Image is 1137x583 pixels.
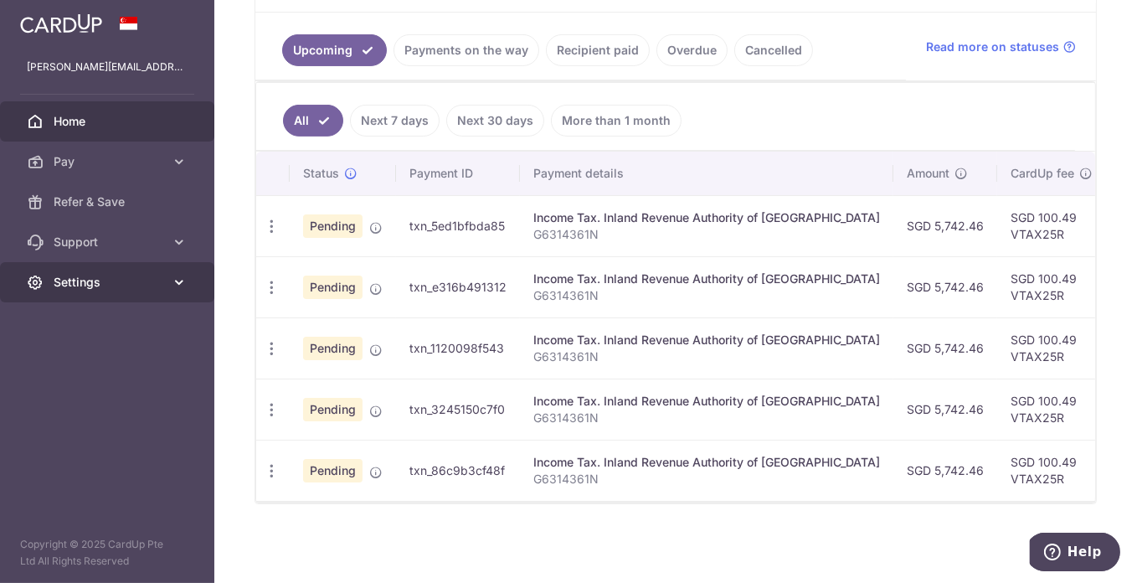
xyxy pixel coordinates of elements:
[54,113,164,130] span: Home
[38,12,72,27] span: Help
[282,34,387,66] a: Upcoming
[997,256,1106,317] td: SGD 100.49 VTAX25R
[997,317,1106,379] td: SGD 100.49 VTAX25R
[533,454,880,471] div: Income Tax. Inland Revenue Authority of [GEOGRAPHIC_DATA]
[893,379,997,440] td: SGD 5,742.46
[303,398,363,421] span: Pending
[997,440,1106,501] td: SGD 100.49 VTAX25R
[533,332,880,348] div: Income Tax. Inland Revenue Authority of [GEOGRAPHIC_DATA]
[54,274,164,291] span: Settings
[396,379,520,440] td: txn_3245150c7f0
[396,195,520,256] td: txn_5ed1bfbda85
[734,34,813,66] a: Cancelled
[396,317,520,379] td: txn_1120098f543
[907,165,949,182] span: Amount
[54,193,164,210] span: Refer & Save
[54,153,164,170] span: Pay
[533,287,880,304] p: G6314361N
[27,59,188,75] p: [PERSON_NAME][EMAIL_ADDRESS][DOMAIN_NAME]
[303,337,363,360] span: Pending
[893,317,997,379] td: SGD 5,742.46
[997,195,1106,256] td: SGD 100.49 VTAX25R
[396,256,520,317] td: txn_e316b491312
[303,165,339,182] span: Status
[20,13,102,34] img: CardUp
[54,234,164,250] span: Support
[656,34,728,66] a: Overdue
[283,105,343,137] a: All
[533,410,880,426] p: G6314361N
[533,471,880,488] p: G6314361N
[997,379,1106,440] td: SGD 100.49 VTAX25R
[520,152,893,195] th: Payment details
[303,459,363,482] span: Pending
[533,393,880,410] div: Income Tax. Inland Revenue Authority of [GEOGRAPHIC_DATA]
[303,276,363,299] span: Pending
[926,39,1059,55] span: Read more on statuses
[893,195,997,256] td: SGD 5,742.46
[893,440,997,501] td: SGD 5,742.46
[446,105,544,137] a: Next 30 days
[926,39,1076,55] a: Read more on statuses
[551,105,682,137] a: More than 1 month
[396,152,520,195] th: Payment ID
[1030,533,1120,575] iframe: Opens a widget where you can find more information
[394,34,539,66] a: Payments on the way
[533,348,880,365] p: G6314361N
[533,226,880,243] p: G6314361N
[396,440,520,501] td: txn_86c9b3cf48f
[533,271,880,287] div: Income Tax. Inland Revenue Authority of [GEOGRAPHIC_DATA]
[546,34,650,66] a: Recipient paid
[303,214,363,238] span: Pending
[350,105,440,137] a: Next 7 days
[533,209,880,226] div: Income Tax. Inland Revenue Authority of [GEOGRAPHIC_DATA]
[893,256,997,317] td: SGD 5,742.46
[1011,165,1074,182] span: CardUp fee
